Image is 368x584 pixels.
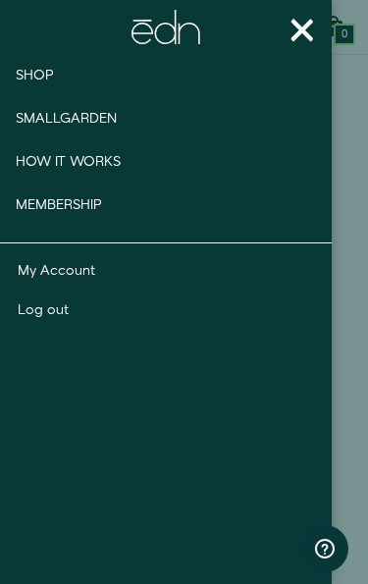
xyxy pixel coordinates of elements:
[301,525,348,574] iframe: Opens a widget where you can find more information
[16,109,117,129] span: Smallgarden
[16,195,102,215] span: Membership
[16,152,121,172] span: How It works
[16,66,54,85] span: Shop
[18,261,315,281] a: My Account
[18,300,315,320] a: Log out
